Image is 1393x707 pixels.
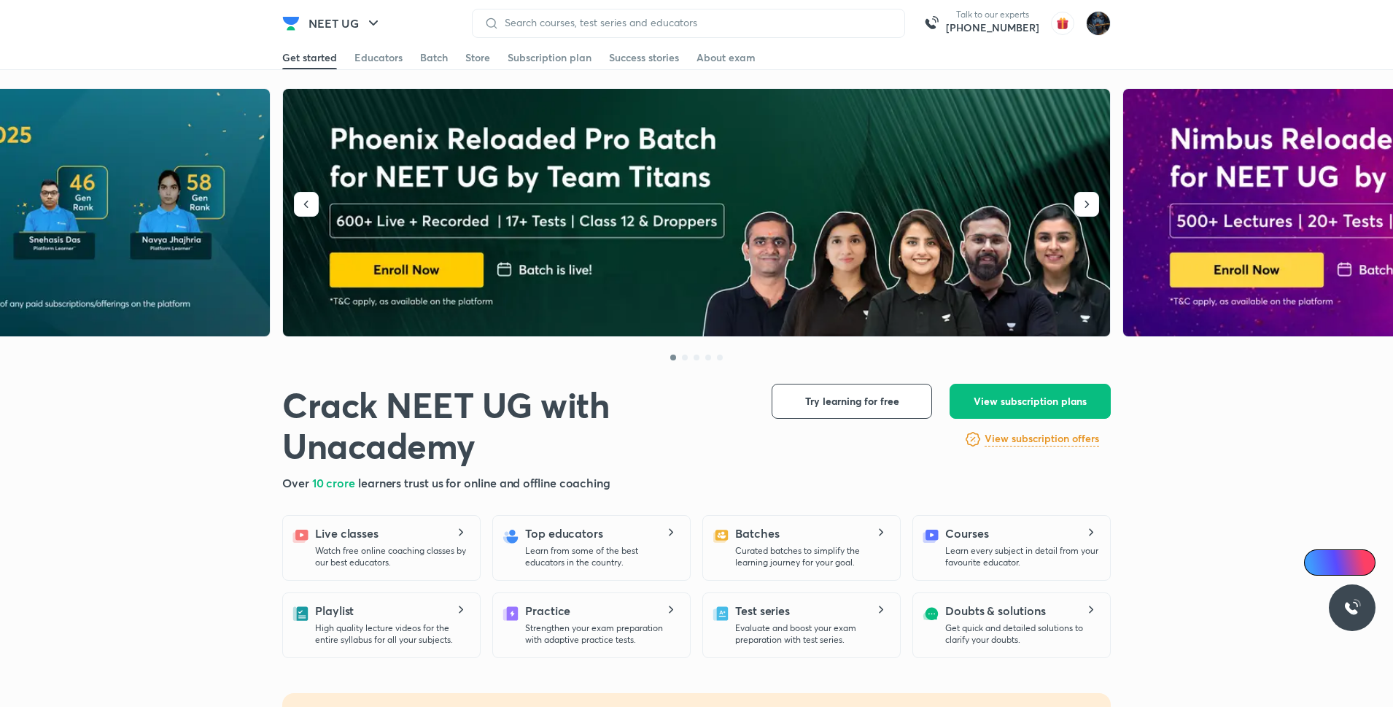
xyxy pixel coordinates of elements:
[315,545,468,568] p: Watch free online coaching classes by our best educators.
[945,525,988,542] h5: Courses
[282,384,748,465] h1: Crack NEET UG with Unacademy
[499,17,893,28] input: Search courses, test series and educators
[508,46,591,69] a: Subscription plan
[1313,557,1324,568] img: Icon
[282,50,337,65] div: Get started
[525,525,603,542] h5: Top educators
[1086,11,1111,36] img: Purnima Sharma
[985,430,1099,448] a: View subscription offers
[946,20,1039,35] a: [PHONE_NUMBER]
[735,545,888,568] p: Curated batches to simplify the learning journey for your goal.
[735,525,779,542] h5: Batches
[735,602,790,619] h5: Test series
[1328,557,1367,568] span: Ai Doubts
[358,475,610,490] span: learners trust us for online and offline coaching
[465,50,490,65] div: Store
[609,50,679,65] div: Success stories
[696,50,756,65] div: About exam
[315,622,468,646] p: High quality lecture videos for the entire syllabus for all your subjects.
[420,50,448,65] div: Batch
[974,394,1087,409] span: View subscription plans
[1051,12,1074,35] img: avatar
[805,394,899,409] span: Try learning for free
[282,475,312,490] span: Over
[354,50,403,65] div: Educators
[917,9,946,38] img: call-us
[945,622,1098,646] p: Get quick and detailed solutions to clarify your doubts.
[945,545,1098,568] p: Learn every subject in detail from your favourite educator.
[1304,549,1375,576] a: Ai Doubts
[950,384,1111,419] button: View subscription plans
[420,46,448,69] a: Batch
[525,602,570,619] h5: Practice
[525,622,678,646] p: Strengthen your exam preparation with adaptive practice tests.
[282,46,337,69] a: Get started
[735,622,888,646] p: Evaluate and boost your exam preparation with test series.
[315,525,379,542] h5: Live classes
[985,431,1099,447] h6: View subscription offers
[315,602,354,619] h5: Playlist
[300,9,391,38] button: NEET UG
[1343,599,1361,617] img: ttu
[946,9,1039,20] p: Talk to our experts
[772,384,932,419] button: Try learning for free
[312,475,358,490] span: 10 crore
[945,602,1046,619] h5: Doubts & solutions
[609,46,679,69] a: Success stories
[465,46,490,69] a: Store
[508,50,591,65] div: Subscription plan
[354,46,403,69] a: Educators
[696,46,756,69] a: About exam
[282,15,300,32] img: Company Logo
[525,545,678,568] p: Learn from some of the best educators in the country.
